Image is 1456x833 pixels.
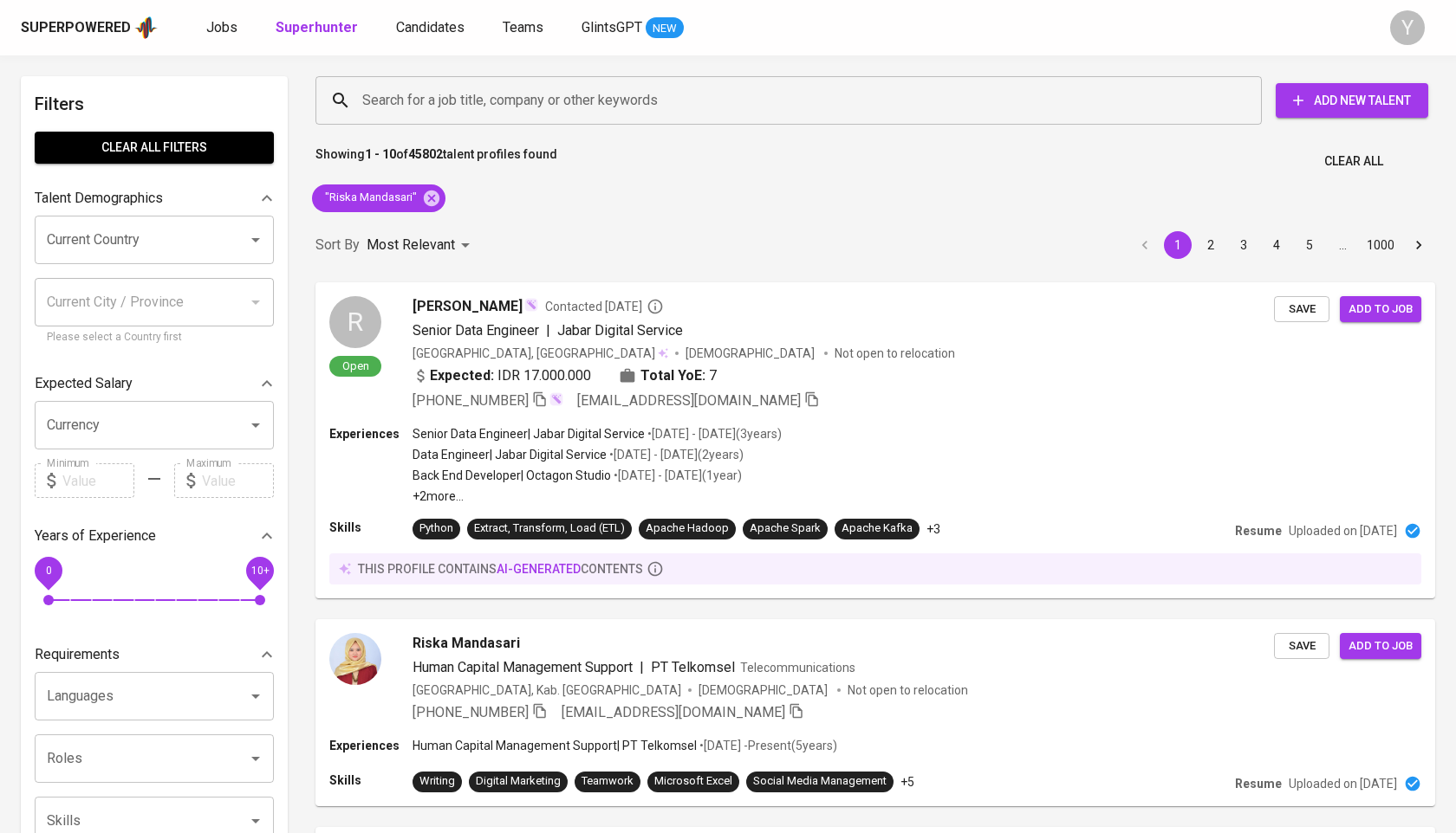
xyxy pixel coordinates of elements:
[35,526,156,546] p: Years of Experience
[557,322,683,339] span: Jabar Digital Service
[329,425,413,442] p: Experiences
[654,773,732,790] div: Microsoft Excel
[312,184,445,212] div: "Riska Mandasari"
[524,298,538,312] img: magic_wand.svg
[408,147,443,161] b: 45802
[367,235,455,255] p: Most Relevant
[1349,636,1413,656] span: Add to job
[413,322,539,339] span: Senior Data Engineer
[35,132,274,164] button: Clear All filters
[582,17,684,39] a: GlintsGPT NEW
[1405,231,1433,259] button: Go to next page
[497,562,581,576] span: AI-generated
[35,181,274,216] div: Talent Demographics
[35,366,274,401] div: Expected Salary
[645,425,782,442] p: • [DATE] - [DATE] ( 3 years )
[413,345,668,362] div: [GEOGRAPHIC_DATA], [GEOGRAPHIC_DATA]
[329,633,381,685] img: 803af3dab0949a115668803dae0d8f74.jpg
[503,17,547,39] a: Teams
[1274,296,1329,323] button: Save
[134,15,158,41] img: app logo
[35,188,163,209] p: Talent Demographics
[244,413,268,437] button: Open
[1230,231,1258,259] button: Go to page 3
[413,392,529,409] span: [PHONE_NUMBER]
[244,684,268,708] button: Open
[1283,636,1321,656] span: Save
[1235,775,1282,792] p: Resume
[697,737,837,754] p: • [DATE] - Present ( 5 years )
[1164,231,1192,259] button: page 1
[365,147,396,161] b: 1 - 10
[21,15,158,41] a: Superpoweredapp logo
[926,520,940,538] p: +3
[503,19,543,36] span: Teams
[315,282,1435,598] a: ROpen[PERSON_NAME]Contacted [DATE]Senior Data Engineer|Jabar Digital Service[GEOGRAPHIC_DATA], [G...
[1340,296,1421,323] button: Add to job
[545,298,664,315] span: Contacted [DATE]
[1390,10,1425,45] div: Y
[329,296,381,348] div: R
[1296,231,1323,259] button: Go to page 5
[582,19,642,36] span: GlintsGPT
[647,298,664,315] svg: By Batam recruiter
[750,520,821,537] div: Apache Spark
[549,392,563,406] img: magic_wand.svg
[900,773,914,791] p: +5
[413,425,645,442] p: Senior Data Engineer | Jabar Digital Service
[21,18,131,38] div: Superpowered
[413,365,591,386] div: IDR 17.000.000
[367,229,476,262] div: Most Relevant
[413,296,523,317] span: [PERSON_NAME]
[709,365,717,386] span: 7
[1317,145,1390,178] button: Clear All
[611,467,742,484] p: • [DATE] - [DATE] ( 1 year )
[1276,83,1428,118] button: Add New Talent
[1290,90,1414,112] span: Add New Talent
[562,704,785,720] span: [EMAIL_ADDRESS][DOMAIN_NAME]
[476,773,561,790] div: Digital Marketing
[250,565,269,577] span: 10+
[1274,633,1329,660] button: Save
[740,661,855,675] span: Telecommunications
[47,329,262,346] p: Please select a Country first
[45,565,51,577] span: 0
[244,746,268,771] button: Open
[396,19,465,36] span: Candidates
[419,520,453,537] div: Python
[413,659,633,675] span: Human Capital Management Support
[413,488,782,505] p: +2 more ...
[202,463,274,498] input: Value
[848,681,968,699] p: Not open to relocation
[35,644,120,665] p: Requirements
[35,90,274,118] h6: Filters
[413,704,529,720] span: [PHONE_NUMBER]
[646,520,729,537] div: Apache Hadoop
[582,773,634,790] div: Teamwork
[1235,522,1282,539] p: Resume
[577,392,801,409] span: [EMAIL_ADDRESS][DOMAIN_NAME]
[753,773,887,790] div: Social Media Management
[276,17,361,39] a: Superhunter
[244,809,268,833] button: Open
[35,637,274,672] div: Requirements
[546,320,550,341] span: |
[35,373,133,394] p: Expected Salary
[835,345,955,362] p: Not open to relocation
[358,560,643,578] p: this profile contains contents
[396,17,468,39] a: Candidates
[413,446,607,463] p: Data Engineer | Jabar Digital Service
[1289,775,1397,792] p: Uploaded on [DATE]
[312,190,427,206] span: "Riska Mandasari"
[206,17,241,39] a: Jobs
[1329,236,1356,254] div: …
[430,365,494,386] b: Expected:
[206,19,237,36] span: Jobs
[329,772,413,789] p: Skills
[329,737,413,754] p: Experiences
[640,657,644,678] span: |
[1340,633,1421,660] button: Add to job
[651,659,735,675] span: PT Telkomsel
[315,235,360,255] p: Sort By
[1324,151,1383,172] span: Clear All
